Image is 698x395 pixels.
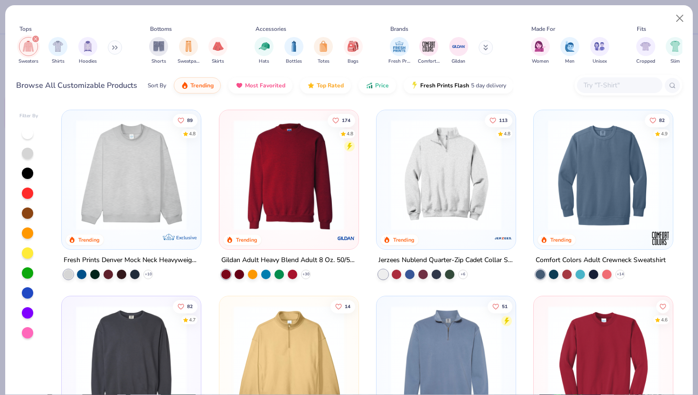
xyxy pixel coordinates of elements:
button: filter button [208,37,227,65]
button: Like [485,113,512,127]
span: Fresh Prints [388,58,410,65]
div: 4.8 [504,130,510,137]
span: Shorts [151,58,166,65]
img: Men Image [565,41,575,52]
span: Bottles [286,58,302,65]
div: filter for Gildan [449,37,468,65]
img: Comfort Colors Image [422,39,436,54]
img: 4c43767e-b43d-41ae-ac30-96e6ebada8dd [349,120,469,230]
img: Shirts Image [53,41,64,52]
div: filter for Unisex [590,37,609,65]
img: Fresh Prints Image [392,39,406,54]
span: Most Favorited [245,82,285,89]
div: 4.9 [661,130,668,137]
img: Unisex Image [594,41,605,52]
img: Jerzees logo [494,229,513,248]
span: Skirts [212,58,224,65]
span: + 14 [617,272,624,277]
span: Trending [190,82,214,89]
button: filter button [314,37,333,65]
img: 1f2d2499-41e0-44f5-b794-8109adf84418 [543,120,663,230]
img: Sweatpants Image [183,41,194,52]
button: Like [173,113,198,127]
button: Most Favorited [228,77,292,94]
span: 113 [499,118,508,122]
button: filter button [590,37,609,65]
img: Bags Image [348,41,358,52]
div: 4.6 [661,317,668,324]
div: filter for Hoodies [78,37,97,65]
img: Cropped Image [640,41,651,52]
button: filter button [418,37,440,65]
div: filter for Sweatpants [178,37,199,65]
button: Price [358,77,396,94]
img: ff4ddab5-f3f6-4a83-b930-260fe1a46572 [386,120,506,230]
button: filter button [48,37,67,65]
button: filter button [149,37,168,65]
span: Hoodies [79,58,97,65]
span: 174 [341,118,350,122]
button: filter button [255,37,274,65]
span: Top Rated [317,82,344,89]
span: Sweatpants [178,58,199,65]
div: Accessories [255,25,286,33]
img: Slim Image [670,41,680,52]
span: 51 [502,304,508,309]
div: filter for Cropped [636,37,655,65]
div: filter for Totes [314,37,333,65]
div: filter for Bottles [284,37,303,65]
img: Gildan Image [452,39,466,54]
img: Hoodies Image [83,41,93,52]
span: 89 [187,118,193,122]
button: Trending [174,77,221,94]
img: Totes Image [318,41,329,52]
div: filter for Skirts [208,37,227,65]
img: Bottles Image [289,41,299,52]
img: f5d85501-0dbb-4ee4-b115-c08fa3845d83 [71,120,191,230]
div: filter for Shirts [48,37,67,65]
button: filter button [178,37,199,65]
span: + 30 [302,272,309,277]
div: filter for Sweaters [19,37,38,65]
span: Sweaters [19,58,38,65]
img: Hats Image [259,41,270,52]
span: Exclusive [177,235,197,241]
div: Comfort Colors Adult Crewneck Sweatshirt [536,254,666,266]
span: Men [565,58,575,65]
input: Try "T-Shirt" [583,80,656,91]
div: filter for Shorts [149,37,168,65]
button: Top Rated [300,77,351,94]
button: filter button [19,37,38,65]
button: filter button [666,37,685,65]
img: Shorts Image [153,41,164,52]
img: TopRated.gif [307,82,315,89]
span: + 6 [461,272,465,277]
div: Browse All Customizable Products [16,80,137,91]
div: Filter By [19,113,38,120]
button: filter button [344,37,363,65]
div: filter for Bags [344,37,363,65]
img: c7b025ed-4e20-46ac-9c52-55bc1f9f47df [229,120,349,230]
div: filter for Fresh Prints [388,37,410,65]
div: Gildan Adult Heavy Blend Adult 8 Oz. 50/50 Fleece Crew [221,254,357,266]
img: Women Image [535,41,546,52]
span: Unisex [593,58,607,65]
div: filter for Hats [255,37,274,65]
span: 14 [344,304,350,309]
div: Tops [19,25,32,33]
div: Fresh Prints Denver Mock Neck Heavyweight Sweatshirt [64,254,199,266]
div: Fits [637,25,646,33]
div: filter for Comfort Colors [418,37,440,65]
div: filter for Women [531,37,550,65]
button: Close [671,9,689,28]
span: Price [375,82,389,89]
div: Jerzees Nublend Quarter-Zip Cadet Collar Sweatshirt [378,254,514,266]
span: Totes [318,58,330,65]
span: Fresh Prints Flash [420,82,469,89]
img: flash.gif [411,82,418,89]
img: trending.gif [181,82,189,89]
div: Bottoms [150,25,172,33]
div: 4.7 [189,317,196,324]
img: f9d5fe47-ba8e-4b27-8d97-0d739b31e23c [506,120,626,230]
span: Hats [259,58,269,65]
